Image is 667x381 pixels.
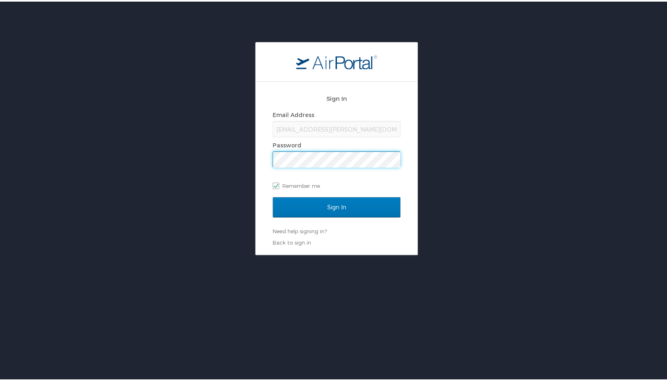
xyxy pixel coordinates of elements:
[296,53,377,68] img: logo
[273,196,400,216] input: Sign In
[273,92,400,102] h2: Sign In
[273,110,314,117] label: Email Address
[273,226,327,233] a: Need help signing in?
[273,178,400,190] label: Remember me
[273,238,311,244] a: Back to sign in
[273,140,301,147] label: Password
